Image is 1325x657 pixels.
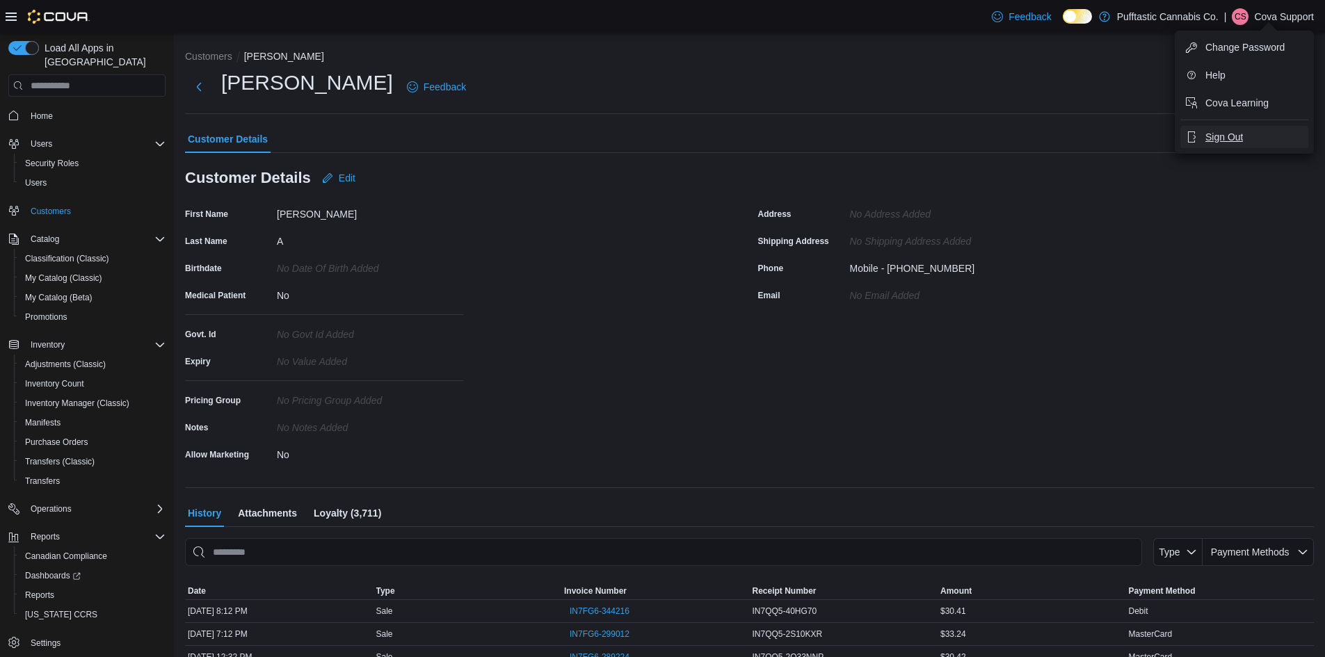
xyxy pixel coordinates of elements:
[1129,628,1173,640] span: MasterCard
[25,253,109,264] span: Classification (Classic)
[25,273,102,284] span: My Catalog (Classic)
[244,51,324,62] button: [PERSON_NAME]
[25,398,129,409] span: Inventory Manager (Classic)
[25,136,58,152] button: Users
[25,528,166,545] span: Reports
[185,329,216,340] label: Govt. Id
[31,638,61,649] span: Settings
[188,585,206,597] span: Date
[185,236,227,247] label: Last Name
[277,323,463,340] div: No Govt Id added
[1180,92,1308,114] button: Cova Learning
[753,585,817,597] span: Receipt Number
[1205,130,1243,144] span: Sign Out
[1159,546,1180,558] span: Type
[374,583,562,599] button: Type
[19,309,166,325] span: Promotions
[3,134,171,154] button: Users
[14,355,171,374] button: Adjustments (Classic)
[31,339,65,350] span: Inventory
[25,203,77,220] a: Customers
[25,570,81,581] span: Dashboards
[25,590,54,601] span: Reports
[19,434,166,451] span: Purchase Orders
[25,378,84,389] span: Inventory Count
[188,628,248,640] span: [DATE] 7:12 PM
[1129,606,1148,617] span: Debit
[25,501,77,517] button: Operations
[19,289,166,306] span: My Catalog (Beta)
[19,289,98,306] a: My Catalog (Beta)
[25,158,79,169] span: Security Roles
[19,587,60,603] a: Reports
[25,634,166,651] span: Settings
[938,583,1126,599] button: Amount
[185,395,241,406] label: Pricing Group
[938,603,1126,619] div: $30.41
[1180,126,1308,148] button: Sign Out
[185,583,374,599] button: Date
[25,417,61,428] span: Manifests
[238,499,297,527] span: Attachments
[316,164,361,192] button: Edit
[753,628,823,640] span: IN7QQ5-2S10KXR
[19,395,166,412] span: Inventory Manager (Classic)
[564,626,635,642] button: IN7FG6-299012
[19,375,90,392] a: Inventory Count
[14,249,171,268] button: Classification (Classic)
[753,606,817,617] span: IN7QQ5-40HG70
[25,231,166,248] span: Catalog
[758,209,792,220] label: Address
[19,414,166,431] span: Manifests
[25,476,60,487] span: Transfers
[277,350,463,367] div: No value added
[19,356,166,373] span: Adjustments (Classic)
[14,307,171,327] button: Promotions
[1126,583,1315,599] button: Payment Method
[19,414,66,431] a: Manifests
[1232,8,1248,25] div: Cova Support
[277,416,463,433] div: No Notes added
[14,452,171,471] button: Transfers (Classic)
[850,203,1036,220] div: No Address added
[1129,585,1196,597] span: Payment Method
[25,136,166,152] span: Users
[19,453,166,470] span: Transfers (Classic)
[25,501,166,517] span: Operations
[14,432,171,452] button: Purchase Orders
[14,413,171,432] button: Manifests
[570,606,629,617] span: IN7FG6-344216
[14,173,171,193] button: Users
[314,499,381,527] span: Loyalty (3,711)
[3,229,171,249] button: Catalog
[19,270,166,286] span: My Catalog (Classic)
[31,111,53,122] span: Home
[1180,36,1308,58] button: Change Password
[25,437,88,448] span: Purchase Orders
[185,51,232,62] button: Customers
[19,473,65,489] a: Transfers
[19,375,166,392] span: Inventory Count
[758,236,829,247] label: Shipping Address
[185,356,211,367] label: Expiry
[1211,546,1290,558] span: Payment Methods
[185,49,1314,66] nav: An example of EuiBreadcrumbs
[25,202,166,220] span: Customers
[940,585,972,597] span: Amount
[221,69,393,97] h1: [PERSON_NAME]
[1009,10,1051,24] span: Feedback
[19,548,166,565] span: Canadian Compliance
[277,444,463,460] div: No
[14,374,171,394] button: Inventory Count
[19,250,166,267] span: Classification (Classic)
[19,175,52,191] a: Users
[25,106,166,124] span: Home
[3,499,171,519] button: Operations
[25,359,106,370] span: Adjustments (Classic)
[1203,538,1314,566] button: Payment Methods
[19,473,166,489] span: Transfers
[25,609,97,620] span: [US_STATE] CCRS
[188,499,221,527] span: History
[25,336,70,353] button: Inventory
